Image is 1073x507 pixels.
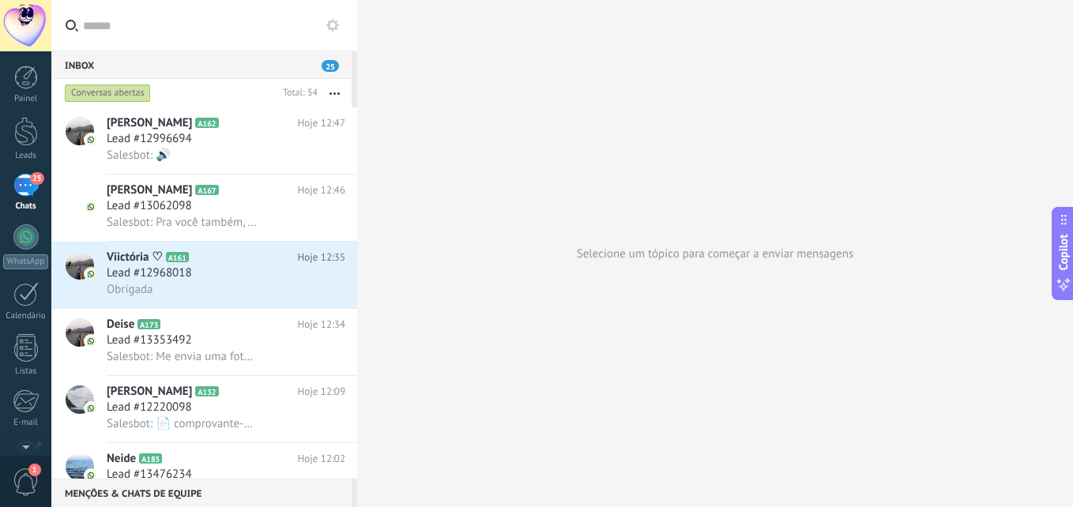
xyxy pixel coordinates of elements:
span: A167 [195,185,218,195]
span: Salesbot: 🔊 [107,148,171,163]
img: icon [85,201,96,212]
span: Hoje 12:34 [298,317,345,332]
span: [PERSON_NAME] [107,384,192,400]
a: avataricon[PERSON_NAME]A132Hoje 12:09Lead #12220098Salesbot: 📄 comprovante-pagamento-crediario-57... [51,376,357,442]
div: Calendário [3,311,49,321]
a: avataricon[PERSON_NAME]A167Hoje 12:46Lead #13062098Salesbot: Pra você também, qualquer coisa esta... [51,175,357,241]
div: Chats [3,201,49,212]
a: avataricon[PERSON_NAME]A162Hoje 12:47Lead #12996694Salesbot: 🔊 [51,107,357,174]
span: Salesbot: 📄 comprovante-pagamento-crediario-57115812.pdf [107,416,258,431]
div: Conversas abertas [65,84,151,103]
img: icon [85,470,96,481]
span: Lead #13062098 [107,198,192,214]
div: Inbox [51,51,352,79]
span: 25 [322,60,339,72]
div: WhatsApp [3,254,48,269]
span: Lead #12968018 [107,265,192,281]
span: Hoje 12:35 [298,250,345,265]
img: icon [85,269,96,280]
div: Painel [3,94,49,104]
span: Lead #13476234 [107,467,192,483]
span: Obrigada [107,282,153,297]
span: Salesbot: Pra você também, qualquer coisa estamos a disposição 💚🙏 [107,215,258,230]
span: A162 [195,118,218,128]
a: avatariconViictória ♡A161Hoje 12:35Lead #12968018Obrigada [51,242,357,308]
span: Neide [107,451,136,467]
span: Hoje 12:02 [298,451,345,467]
span: Lead #13353492 [107,332,192,348]
span: [PERSON_NAME] [107,182,192,198]
span: Deise [107,317,134,332]
span: A132 [195,386,218,396]
span: 25 [30,172,43,185]
button: Mais [318,79,352,107]
span: [PERSON_NAME] [107,115,192,131]
span: Lead #12220098 [107,400,192,415]
div: Menções & Chats de equipe [51,479,352,507]
span: A161 [166,252,189,262]
div: Listas [3,366,49,377]
img: icon [85,134,96,145]
span: Viictória ♡ [107,250,163,265]
span: 1 [28,464,41,476]
span: Hoje 12:09 [298,384,345,400]
span: A185 [139,453,162,464]
span: A173 [137,319,160,329]
img: icon [85,403,96,414]
img: icon [85,336,96,347]
div: E-mail [3,418,49,428]
a: avatariconDeiseA173Hoje 12:34Lead #13353492Salesbot: Me envia uma foto por [PERSON_NAME] [51,309,357,375]
div: Leads [3,151,49,161]
span: Salesbot: Me envia uma foto por [PERSON_NAME] [107,349,258,364]
span: Hoje 12:47 [298,115,345,131]
div: Total: 54 [277,85,318,101]
span: Lead #12996694 [107,131,192,147]
span: Copilot [1056,235,1071,271]
span: Hoje 12:46 [298,182,345,198]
